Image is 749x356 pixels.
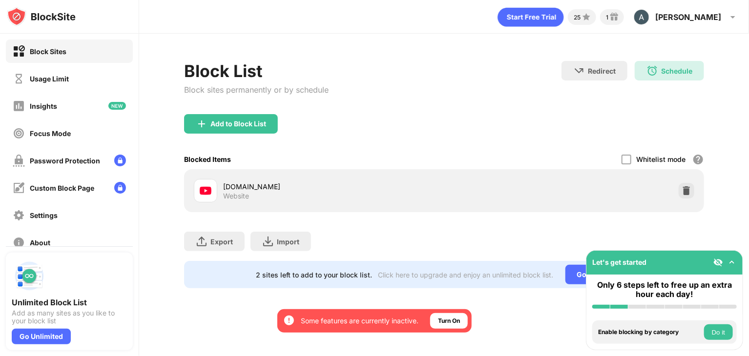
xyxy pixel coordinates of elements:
[13,45,25,58] img: block-on.svg
[13,209,25,221] img: settings-off.svg
[636,155,686,163] div: Whitelist mode
[581,11,592,23] img: points-small.svg
[114,155,126,166] img: lock-menu.svg
[30,157,100,165] div: Password Protection
[13,127,25,139] img: focus-off.svg
[12,329,71,344] div: Go Unlimited
[608,11,620,23] img: reward-small.svg
[13,73,25,85] img: time-usage-off.svg
[565,265,632,284] div: Go Unlimited
[184,155,231,163] div: Blocked Items
[277,237,299,246] div: Import
[30,238,50,247] div: About
[661,67,692,75] div: Schedule
[13,182,25,194] img: customize-block-page-off.svg
[574,14,581,21] div: 25
[592,280,737,299] div: Only 6 steps left to free up an extra hour each day!
[210,237,233,246] div: Export
[184,85,329,95] div: Block sites permanently or by schedule
[223,192,249,200] div: Website
[210,120,266,128] div: Add to Block List
[200,185,211,197] img: favicons
[283,315,295,326] img: error-circle-white.svg
[13,100,25,112] img: insights-off.svg
[256,271,373,279] div: 2 sites left to add to your block list.
[184,61,329,81] div: Block List
[606,14,608,21] div: 1
[378,271,554,279] div: Click here to upgrade and enjoy an unlimited block list.
[30,102,57,110] div: Insights
[588,67,616,75] div: Redirect
[301,316,418,326] div: Some features are currently inactive.
[438,316,460,326] div: Turn On
[13,155,25,167] img: password-protection-off.svg
[30,184,94,192] div: Custom Block Page
[114,182,126,194] img: lock-menu.svg
[108,102,126,110] img: new-icon.svg
[713,257,723,267] img: eye-not-visible.svg
[727,257,737,267] img: omni-setup-toggle.svg
[592,258,646,266] div: Let's get started
[498,7,564,27] div: animation
[30,129,71,138] div: Focus Mode
[13,237,25,249] img: about-off.svg
[704,324,733,340] button: Do it
[634,9,649,25] img: ACg8ocLUbB4LxuUxxb9_glEjIZkFI8_Zr3Q3qXA2vuQVae6jSD28HA=s96-c
[30,75,69,83] div: Usage Limit
[12,297,127,307] div: Unlimited Block List
[12,258,47,294] img: push-block-list.svg
[30,211,58,219] div: Settings
[598,329,702,336] div: Enable blocking by category
[655,12,721,22] div: [PERSON_NAME]
[223,181,444,192] div: [DOMAIN_NAME]
[7,7,76,26] img: logo-blocksite.svg
[12,309,127,325] div: Add as many sites as you like to your block list
[30,47,66,56] div: Block Sites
